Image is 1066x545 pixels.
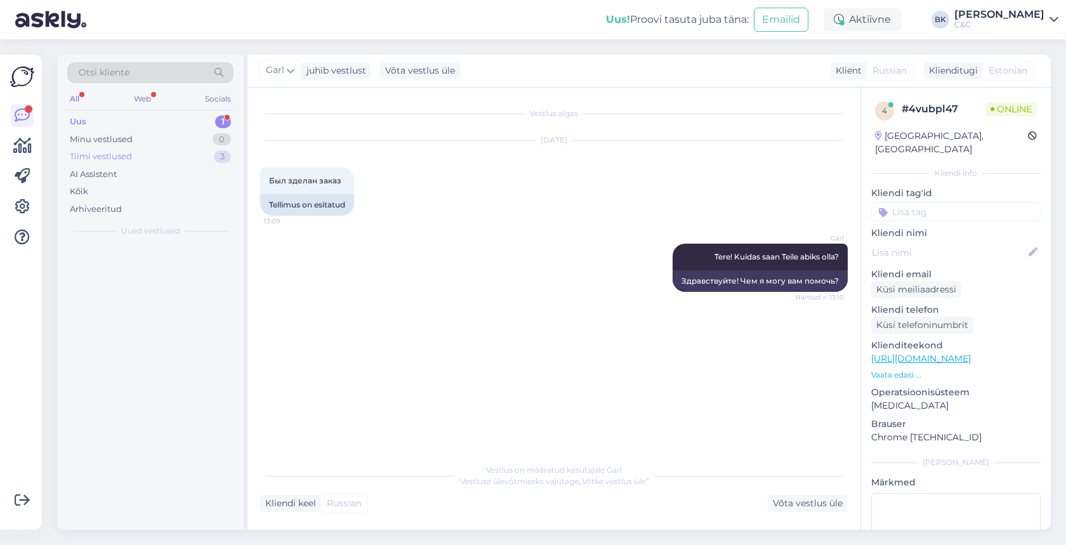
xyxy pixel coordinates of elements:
div: # 4vubpl47 [902,102,985,117]
div: Tiimi vestlused [70,150,132,163]
p: Märkmed [871,476,1041,489]
a: [PERSON_NAME]C&C [954,10,1058,30]
div: Uus [70,115,86,128]
a: [URL][DOMAIN_NAME] [871,353,971,364]
div: AI Assistent [70,168,117,181]
p: [MEDICAL_DATA] [871,399,1041,412]
div: Minu vestlused [70,133,133,146]
span: Uued vestlused [121,225,180,237]
div: juhib vestlust [301,64,366,77]
div: 0 [213,133,231,146]
div: Klienditugi [924,64,978,77]
div: Vestlus algas [260,108,848,119]
div: Arhiveeritud [70,203,122,216]
div: [DATE] [260,135,848,146]
p: Kliendi telefon [871,303,1041,317]
p: Kliendi email [871,268,1041,281]
div: Socials [202,91,234,107]
p: Kliendi tag'id [871,187,1041,200]
span: 4 [882,106,887,115]
div: C&C [954,20,1044,30]
div: 1 [215,115,231,128]
span: Vestluse ülevõtmiseks vajutage [460,476,648,486]
div: [PERSON_NAME] [954,10,1044,20]
div: BK [931,11,949,29]
div: Kõik [70,185,88,198]
div: All [67,91,82,107]
div: Здравствуйте! Чем я могу вам помочь? [673,270,848,292]
p: Kliendi nimi [871,227,1041,240]
span: Estonian [989,64,1027,77]
input: Lisa nimi [872,246,1026,259]
div: Klient [831,64,862,77]
div: Kliendi info [871,167,1041,179]
i: „Võtke vestlus üle” [579,476,648,486]
span: Russian [327,497,361,510]
div: Kliendi keel [260,497,316,510]
p: Brauser [871,417,1041,431]
p: Chrome [TECHNICAL_ID] [871,431,1041,444]
span: 13:09 [264,216,312,226]
p: Operatsioonisüsteem [871,386,1041,399]
span: Nähtud ✓ 13:10 [796,292,844,302]
div: Web [131,91,154,107]
p: Vaata edasi ... [871,369,1041,381]
span: Vestlus on määratud kasutajale Garl [486,465,622,475]
input: Lisa tag [871,202,1041,221]
span: Garl [266,63,284,77]
span: Tere! Kuidas saan Teile abiks olla? [714,252,839,261]
div: Võta vestlus üle [380,62,460,79]
span: Был зделан заказ [269,176,341,185]
img: Askly Logo [10,65,34,89]
span: Online [985,102,1037,116]
span: Garl [796,233,844,243]
p: Klienditeekond [871,339,1041,352]
button: Emailid [754,8,808,32]
div: Proovi tasuta juba täna: [606,12,749,27]
div: Küsi meiliaadressi [871,281,961,298]
div: Küsi telefoninumbrit [871,317,973,334]
div: [PERSON_NAME] [871,457,1041,468]
div: Tellimus on esitatud [260,194,354,216]
div: Aktiivne [824,8,901,31]
span: Russian [872,64,907,77]
div: [GEOGRAPHIC_DATA], [GEOGRAPHIC_DATA] [875,129,1028,156]
span: Otsi kliente [79,66,129,79]
div: Võta vestlus üle [768,495,848,512]
div: 3 [214,150,231,163]
b: Uus! [606,13,630,25]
